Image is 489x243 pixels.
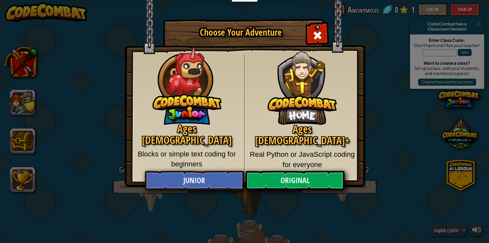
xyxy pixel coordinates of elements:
[245,171,345,190] a: Original
[134,149,240,169] p: Blocks or simple text coding for beginners
[145,171,244,190] a: Junior
[307,24,328,45] div: Close modal
[249,149,355,170] p: Real Python or JavaScript coding for everyone
[175,28,307,38] h1: Choose Your Adventure
[249,124,355,146] h2: Ages [DEMOGRAPHIC_DATA]+
[268,40,337,125] img: CodeCombat Original hero character
[152,43,222,125] img: CodeCombat Junior hero character
[134,123,240,146] h2: Ages [DEMOGRAPHIC_DATA]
